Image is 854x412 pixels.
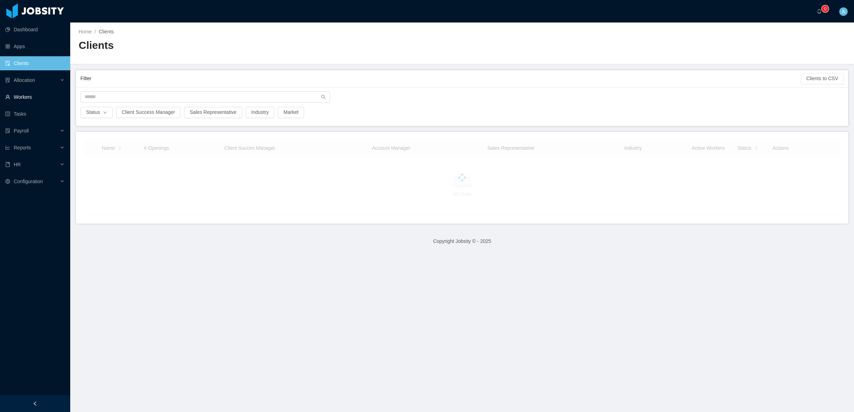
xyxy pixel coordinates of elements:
div: Filter [80,72,801,85]
a: icon: userWorkers [5,90,65,104]
span: HR [14,162,21,167]
button: Industry [246,107,275,118]
sup: 0 [822,5,829,12]
span: Clients [99,29,114,34]
i: icon: file-protect [5,128,10,133]
i: icon: book [5,162,10,167]
a: icon: appstoreApps [5,39,65,53]
i: icon: search [321,95,326,99]
i: icon: solution [5,78,10,83]
button: Sales Representative [184,107,242,118]
span: Allocation [14,77,35,83]
button: Client Success Manager [116,107,181,118]
button: Statusicon: down [80,107,113,118]
a: icon: profileTasks [5,107,65,121]
span: Configuration [14,179,43,184]
span: Payroll [14,128,29,134]
button: Clients to CSV [801,73,844,84]
button: Market [278,107,304,118]
i: icon: bell [817,9,822,14]
i: icon: line-chart [5,145,10,150]
a: icon: auditClients [5,56,65,70]
span: A [842,7,845,16]
h2: Clients [79,38,462,53]
span: Reports [14,145,31,150]
i: icon: setting [5,179,10,184]
a: icon: pie-chartDashboard [5,22,65,37]
a: Home [79,29,92,34]
span: / [94,29,96,34]
footer: Copyright Jobsity © - 2025 [70,229,854,253]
